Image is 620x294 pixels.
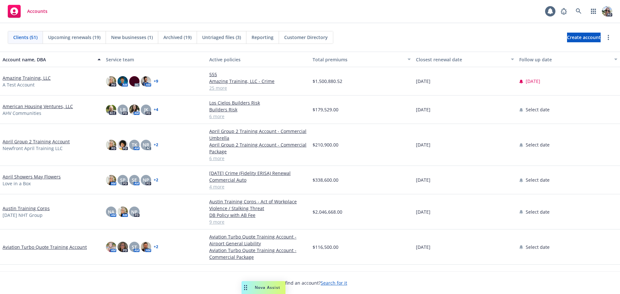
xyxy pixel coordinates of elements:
span: [DATE] [416,244,430,250]
span: SE [132,177,137,183]
button: Closest renewal date [413,52,517,67]
a: [DATE] Crime (Fidelity ERISA) Renewal [209,170,307,177]
a: 9 more [209,218,307,225]
a: Austin Training Corps - Act of Workplace Violence / Stalking Threat [209,198,307,212]
span: New businesses (1) [111,34,153,41]
span: AHV Communities [3,110,41,117]
span: Select date [526,141,550,148]
span: NA [108,208,114,215]
a: Aviation Turbo Quote Training Account - Airport General Liability [209,233,307,247]
button: Active policies [207,52,310,67]
span: Newfront April Training LLC [3,145,63,152]
span: SP [120,177,126,183]
a: Amazing Training, LLC [3,75,51,81]
a: + 9 [154,79,158,83]
a: April Group 2 Training Account - Commercial Package [209,141,307,155]
a: Search for it [321,280,347,286]
img: photo [118,76,128,86]
span: $2,046,668.00 [313,208,342,215]
a: 25 more [209,85,307,91]
button: Service team [103,52,207,67]
span: Archived (19) [163,34,191,41]
span: Select date [526,177,550,183]
span: [DATE] [526,78,540,85]
div: Closest renewal date [416,56,507,63]
img: photo [602,6,612,16]
span: TK [132,141,137,148]
a: Builders Risk [209,106,307,113]
span: NP [143,177,149,183]
span: A Test Account [3,81,35,88]
span: Upcoming renewals (19) [48,34,100,41]
a: + 4 [154,108,158,112]
a: 6 more [209,155,307,162]
span: [DATE] [416,78,430,85]
img: photo [106,140,116,150]
img: photo [141,76,151,86]
img: photo [118,242,128,252]
a: Commercial Auto [209,177,307,183]
img: photo [129,105,139,115]
span: $179,529.00 [313,106,338,113]
a: Create account [567,33,601,42]
a: American Housing Ventures, LLC [3,103,73,110]
div: Account name, DBA [3,56,94,63]
span: JK [144,106,148,113]
span: Clients (51) [13,34,37,41]
img: photo [141,242,151,252]
span: Create account [567,31,601,44]
a: 555 [209,71,307,78]
span: Untriaged files (3) [202,34,241,41]
a: Aviation Turbo Quote Training Account - Commercial Package [209,247,307,260]
span: NR [143,141,149,148]
span: Love in a Box [3,180,31,187]
a: + 2 [154,143,158,147]
img: photo [118,207,128,217]
div: Follow up date [519,56,610,63]
div: Service team [106,56,204,63]
span: [DATE] [416,106,430,113]
span: Select date [526,106,550,113]
span: [DATE] NHT Group [3,212,43,218]
button: Follow up date [517,52,620,67]
span: Select date [526,244,550,250]
a: more [604,34,612,41]
button: Nova Assist [242,281,285,294]
a: April Group 2 Training Account - Commercial Umbrella [209,128,307,141]
span: Reporting [252,34,274,41]
a: April Group 2 Training Account [3,138,70,145]
a: + 2 [154,245,158,249]
img: photo [118,140,128,150]
span: $210,900.00 [313,141,338,148]
span: [DATE] [416,177,430,183]
button: Total premiums [310,52,413,67]
a: Austin Training Corps [3,205,50,212]
span: $1,500,880.52 [313,78,342,85]
img: photo [106,242,116,252]
a: Los Cielos Builders Risk [209,99,307,106]
span: $338,600.00 [313,177,338,183]
span: Can't find an account? [273,279,347,286]
img: photo [106,76,116,86]
span: [DATE] [416,208,430,215]
span: LB [120,106,126,113]
a: Amazing Training, LLC - Crime [209,78,307,85]
span: [DATE] [416,141,430,148]
a: April Showers May Flowers [3,173,61,180]
a: Report a Bug [557,5,570,18]
a: Search [572,5,585,18]
span: Customer Directory [284,34,328,41]
a: Aviation Turbo Quote Training Account [3,244,87,250]
span: ST [132,244,137,250]
a: Switch app [587,5,600,18]
div: Active policies [209,56,307,63]
span: NP [131,208,138,215]
span: $116,500.00 [313,244,338,250]
div: Drag to move [242,281,250,294]
span: Nova Assist [255,285,280,290]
